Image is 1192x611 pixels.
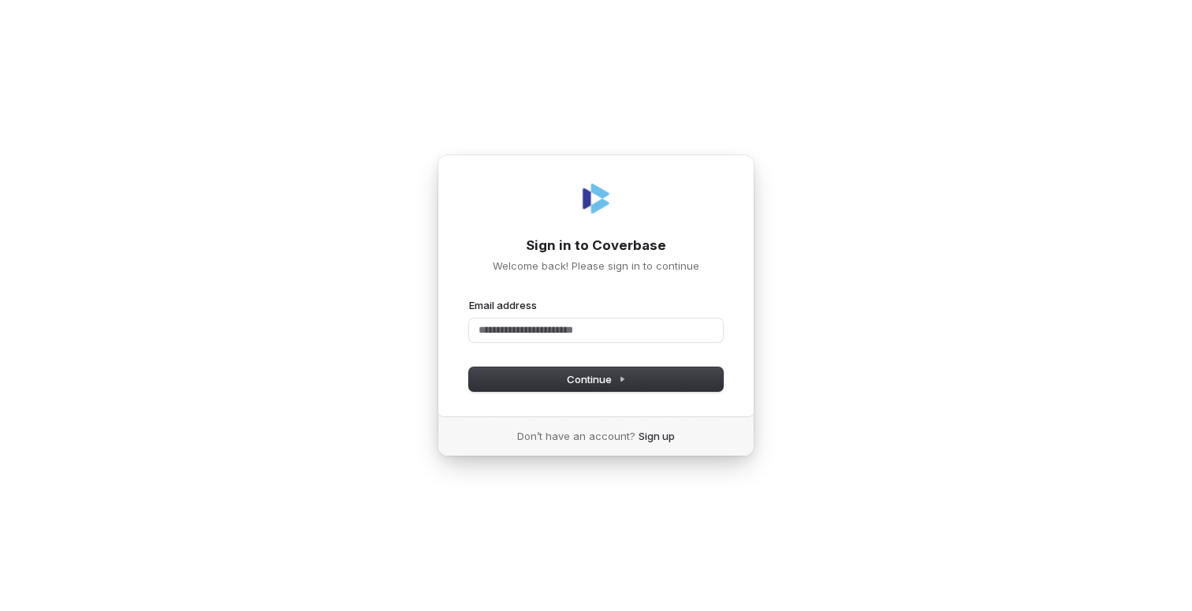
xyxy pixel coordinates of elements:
p: Welcome back! Please sign in to continue [469,259,723,273]
span: Continue [567,372,626,386]
a: Sign up [639,429,675,443]
button: Continue [469,367,723,391]
span: Don’t have an account? [517,429,635,443]
img: Coverbase [577,180,615,218]
h1: Sign in to Coverbase [469,237,723,255]
label: Email address [469,298,537,312]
